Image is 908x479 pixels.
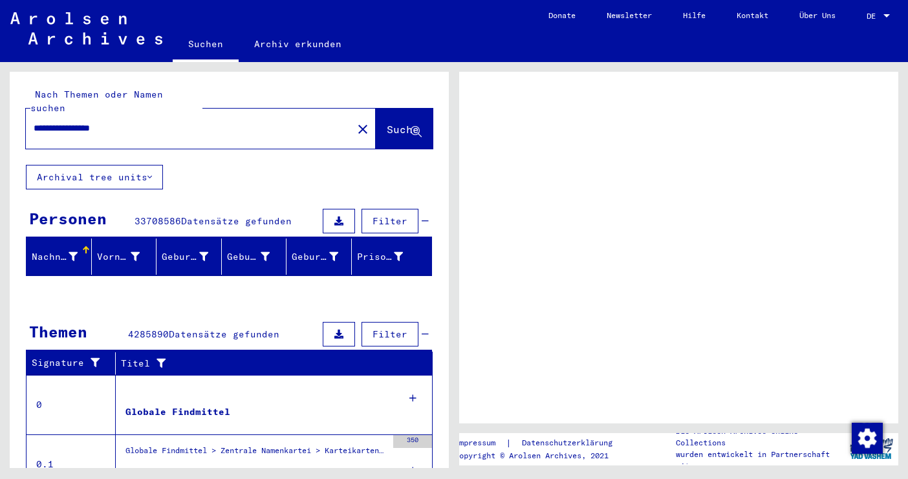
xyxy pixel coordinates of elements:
span: Filter [373,215,407,227]
mat-header-cell: Nachname [27,239,92,275]
mat-header-cell: Geburt‏ [222,239,287,275]
button: Filter [362,322,418,346]
div: Zustimmung ändern [851,422,882,453]
div: Titel [121,353,420,374]
img: yv_logo.png [847,432,896,465]
div: Prisoner # [357,250,404,264]
div: Geburtsdatum [292,250,338,264]
div: Nachname [32,250,78,264]
button: Clear [350,116,376,142]
span: 4285890 [128,328,169,340]
div: | [455,436,628,450]
div: Vorname [97,246,157,267]
div: Prisoner # [357,246,420,267]
button: Archival tree units [26,165,163,189]
mat-header-cell: Vorname [92,239,157,275]
span: 33708586 [135,215,181,227]
div: Geburtsname [162,250,208,264]
div: Globale Findmittel [125,405,230,419]
td: 0 [27,375,116,434]
p: Copyright © Arolsen Archives, 2021 [455,450,628,462]
a: Suchen [173,28,239,62]
div: Signature [32,353,118,374]
div: Personen [29,207,107,230]
div: Nachname [32,246,94,267]
div: Globale Findmittel > Zentrale Namenkartei > Karteikarten, die im Rahmen der sequentiellen Massend... [125,445,387,463]
div: Geburt‏ [227,250,270,264]
div: Themen [29,320,87,343]
div: Signature [32,356,105,370]
mat-header-cell: Geburtsname [157,239,222,275]
div: Geburtsname [162,246,224,267]
span: DE [867,12,881,21]
button: Suche [376,109,433,149]
span: Filter [373,328,407,340]
div: Kartenbestand Segment 1 [125,465,259,478]
p: wurden entwickelt in Partnerschaft mit [676,449,843,472]
mat-icon: close [355,122,371,137]
span: Datensätze gefunden [169,328,279,340]
a: Datenschutzerklärung [512,436,628,450]
img: Arolsen_neg.svg [10,12,162,45]
mat-header-cell: Prisoner # [352,239,432,275]
div: Vorname [97,250,140,264]
mat-header-cell: Geburtsdatum [286,239,352,275]
a: Impressum [455,436,506,450]
div: Titel [121,357,407,370]
p: Die Arolsen Archives Online-Collections [676,425,843,449]
mat-label: Nach Themen oder Namen suchen [30,89,163,114]
button: Filter [362,209,418,233]
a: Archiv erkunden [239,28,357,59]
div: 350 [393,435,432,448]
img: Zustimmung ändern [852,423,883,454]
div: Geburtsdatum [292,246,354,267]
div: Geburt‏ [227,246,286,267]
span: Suche [387,123,419,136]
span: Datensätze gefunden [181,215,292,227]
